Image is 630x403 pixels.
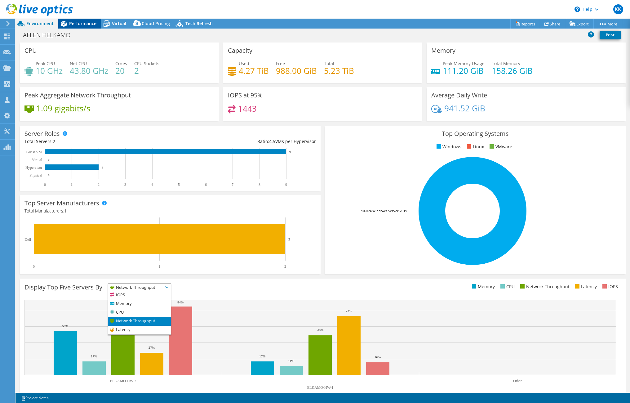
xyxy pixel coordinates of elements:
div: Total Servers: [24,138,170,145]
span: 4.5 [269,138,275,144]
li: Latency [574,283,597,290]
text: 9 [285,182,287,187]
span: Cloud Pricing [142,20,170,26]
text: Virtual [32,158,42,162]
span: Total [324,60,334,66]
span: Total Memory [492,60,520,66]
h4: 43.80 GHz [70,67,108,74]
text: 4 [151,182,153,187]
li: CPU [108,308,171,317]
li: Memory [108,300,171,308]
text: 7 [232,182,233,187]
h3: Top Server Manufacturers [24,200,99,207]
a: Project Notes [17,394,53,402]
text: 0 [48,158,50,161]
tspan: 100.0% [361,208,372,213]
span: Net CPU [70,60,87,66]
span: 1 [64,208,67,214]
text: 8 [259,182,260,187]
text: 17% [91,354,97,358]
span: KK [613,4,623,14]
li: Windows [435,143,461,150]
li: Network Throughput [108,317,171,326]
h4: Total Manufacturers: [24,208,316,214]
li: IOPS [601,283,618,290]
text: 27% [149,346,155,349]
div: Ratio: VMs per Hypervisor [170,138,316,145]
a: Reports [510,19,540,29]
text: 2 [98,182,100,187]
span: Environment [26,20,54,26]
span: CPU Sockets [134,60,159,66]
text: 3 [124,182,126,187]
text: ELKAMO-HW-2 [110,379,136,383]
a: Export [565,19,594,29]
text: Guest VM [26,150,42,154]
text: Hypervisor [25,165,42,170]
text: 54% [62,324,68,328]
text: Physical [29,173,42,177]
h3: Memory [431,47,455,54]
text: 16% [375,355,381,359]
text: Other [513,379,521,383]
span: Free [276,60,285,66]
text: 84% [177,300,184,304]
h4: 20 [115,67,127,74]
h4: 111.20 GiB [443,67,485,74]
a: Print [600,31,621,39]
span: Peak CPU [36,60,55,66]
span: Peak Memory Usage [443,60,485,66]
span: Virtual [112,20,126,26]
h3: CPU [24,47,37,54]
text: 17% [259,354,265,358]
tspan: Windows Server 2019 [372,208,407,213]
h4: 158.26 GiB [492,67,533,74]
li: IOPS [108,291,171,300]
text: ELKAMO-HW-1 [307,385,334,390]
text: 5 [178,182,180,187]
h4: 5.23 TiB [324,67,354,74]
text: 2 [102,166,103,169]
span: Cores [115,60,127,66]
text: 9 [289,150,291,154]
text: 2 [288,237,290,241]
li: Memory [470,283,495,290]
li: CPU [499,283,515,290]
span: Tech Refresh [185,20,213,26]
li: VMware [488,143,512,150]
text: 0 [44,182,46,187]
h4: 941.52 GiB [444,105,485,112]
span: Used [239,60,249,66]
li: Latency [108,326,171,334]
h4: 2 [134,67,159,74]
text: 6 [205,182,207,187]
text: 2 [284,264,286,269]
text: 0 [33,264,35,269]
h3: Average Daily Write [431,92,487,99]
span: Performance [69,20,96,26]
h3: Top Operating Systems [330,130,621,137]
text: 49% [317,328,323,332]
a: Share [540,19,565,29]
h4: 1.09 gigabits/s [36,105,90,112]
h1: AFLEN HELKAMO [20,32,80,38]
h4: 988.00 GiB [276,67,317,74]
text: 1 [71,182,73,187]
text: 1 [158,264,160,269]
svg: \n [575,7,580,12]
h3: IOPS at 95% [228,92,263,99]
text: 0 [48,174,50,177]
h3: Peak Aggregate Network Throughput [24,92,131,99]
li: Linux [465,143,484,150]
span: Network Throughput [108,284,163,291]
text: 73% [346,309,352,313]
h4: 4.27 TiB [239,67,269,74]
li: Network Throughput [519,283,570,290]
text: Dell [24,237,31,242]
h4: 1443 [238,105,257,112]
h4: 10 GHz [36,67,63,74]
text: 11% [288,359,294,363]
a: More [593,19,622,29]
h3: Server Roles [24,130,60,137]
span: 2 [53,138,55,144]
